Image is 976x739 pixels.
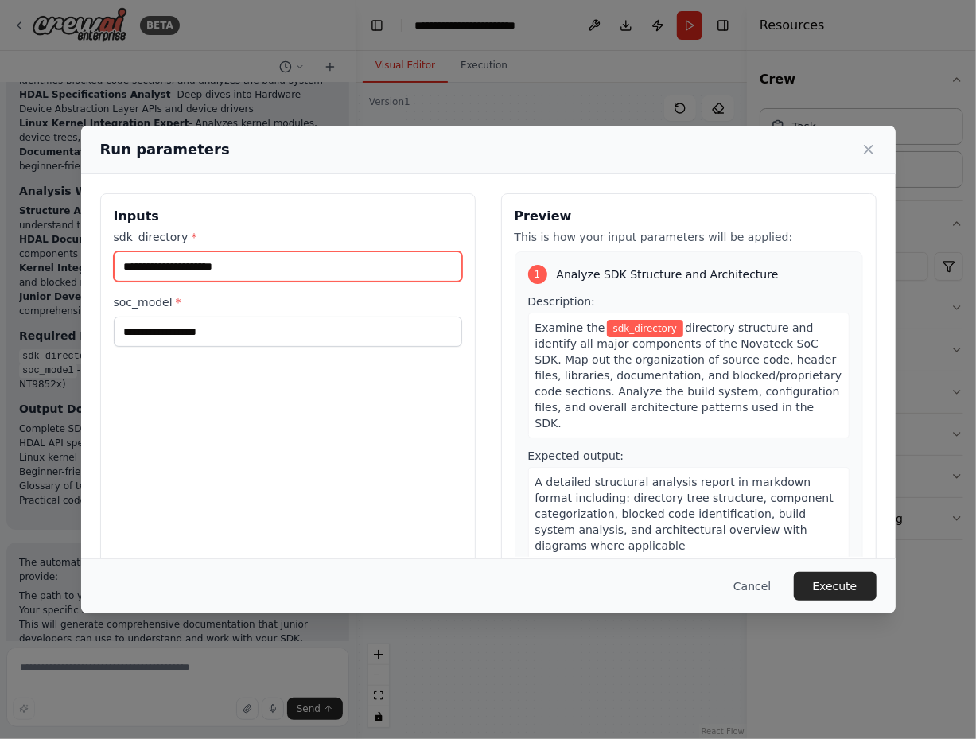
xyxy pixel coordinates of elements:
[535,476,834,552] span: A detailed structural analysis report in markdown format including: directory tree structure, com...
[528,295,595,308] span: Description:
[557,266,779,282] span: Analyze SDK Structure and Architecture
[114,294,462,310] label: soc_model
[114,229,462,245] label: sdk_directory
[528,449,624,462] span: Expected output:
[794,572,877,601] button: Execute
[721,572,784,601] button: Cancel
[535,321,605,334] span: Examine the
[114,207,462,226] h3: Inputs
[515,207,863,226] h3: Preview
[100,138,230,161] h2: Run parameters
[515,229,863,245] p: This is how your input parameters will be applied:
[535,321,842,430] span: directory structure and identify all major components of the Novateck SoC SDK. Map out the organi...
[607,320,684,337] span: Variable: sdk_directory
[528,265,547,284] div: 1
